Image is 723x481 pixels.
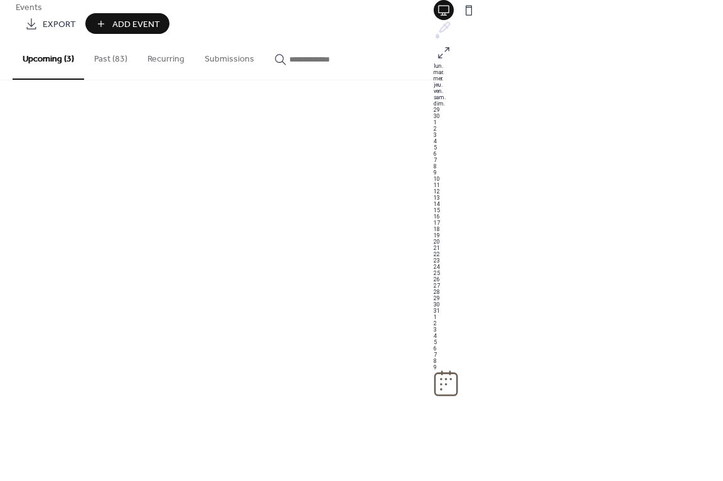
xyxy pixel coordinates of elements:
[434,339,723,345] div: 5
[434,264,723,270] div: 24
[434,94,723,100] div: sam.
[434,314,723,320] div: 1
[434,358,723,364] div: 8
[16,13,85,34] a: Export
[434,276,723,283] div: 26
[434,182,723,188] div: 11
[434,270,723,276] div: 25
[434,82,723,88] div: jeu.
[434,345,723,352] div: 6
[434,157,723,163] div: 7
[85,25,169,31] a: Add Event
[84,34,137,78] button: Past (83)
[434,226,723,232] div: 18
[434,352,723,358] div: 7
[195,34,264,78] button: Submissions
[434,151,723,157] div: 6
[43,18,76,31] span: Export
[434,213,723,220] div: 16
[434,239,723,245] div: 20
[434,63,723,69] div: lun.
[434,301,723,308] div: 30
[434,100,723,107] div: dim.
[434,308,723,314] div: 31
[434,333,723,339] div: 4
[434,138,723,144] div: 4
[434,144,723,151] div: 5
[434,364,723,370] div: 9
[434,195,723,201] div: 13
[434,289,723,295] div: 28
[434,69,723,75] div: mar.
[434,257,723,264] div: 23
[434,170,723,176] div: 9
[434,163,723,170] div: 8
[434,88,723,94] div: ven.
[434,320,723,327] div: 2
[434,132,723,138] div: 3
[13,34,84,80] button: Upcoming (3)
[434,119,723,126] div: 1
[434,327,723,333] div: 3
[434,232,723,239] div: 19
[85,13,169,34] button: Add Event
[434,126,723,132] div: 2
[434,75,723,82] div: mer.
[434,251,723,257] div: 22
[434,107,723,113] div: 29
[434,113,723,119] div: 30
[137,34,195,78] button: Recurring
[434,295,723,301] div: 29
[112,18,160,31] span: Add Event
[434,176,723,182] div: 10
[434,188,723,195] div: 12
[434,201,723,207] div: 14
[434,220,723,226] div: 17
[434,245,723,251] div: 21
[434,207,723,213] div: 15
[434,283,723,289] div: 27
